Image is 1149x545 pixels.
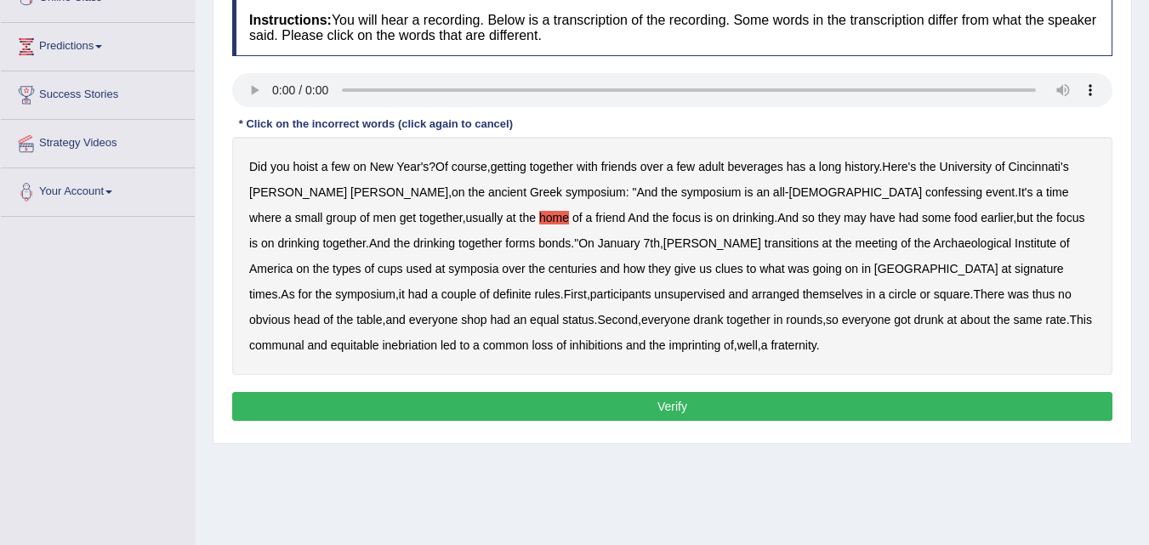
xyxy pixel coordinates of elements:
b: Institute [1015,236,1056,250]
b: so [802,211,815,224]
b: had [408,287,428,301]
b: times [249,287,277,301]
b: a [321,160,328,173]
b: together [322,236,366,250]
b: University [940,160,992,173]
b: had [490,313,509,326]
b: confessing [925,185,982,199]
b: in [862,262,871,275]
b: friend [595,211,625,224]
b: time [1046,185,1068,199]
b: definite [492,287,531,301]
b: at [506,211,516,224]
b: [PERSON_NAME] [350,185,448,199]
b: Instructions: [249,13,332,27]
b: give [674,262,697,275]
b: the [652,211,668,224]
b: circle [889,287,917,301]
b: hoist [293,160,318,173]
b: Here's [882,160,916,173]
div: ? , . , : " - . , . , . ." , . , . , . , . , , . , , . [232,137,1112,375]
b: clues [715,262,743,275]
b: got [894,313,910,326]
b: to [747,262,757,275]
b: drinking [277,236,319,250]
b: square [934,287,970,301]
b: get [400,211,416,224]
b: common [483,338,529,352]
b: was [788,262,810,275]
b: loss [532,338,553,352]
b: equal [530,313,559,326]
b: of [724,338,734,352]
b: earlier [981,211,1013,224]
b: types [333,262,361,275]
b: of [360,211,370,224]
b: And [637,185,658,199]
b: inhibitions [570,338,623,352]
b: symposium [681,185,742,199]
b: status [562,313,594,326]
b: of [364,262,374,275]
b: of [556,338,566,352]
b: and [307,338,327,352]
b: 7th [643,236,659,250]
b: together [458,236,502,250]
b: And [628,211,649,224]
b: participants [590,287,651,301]
b: but [1016,211,1032,224]
b: had [899,211,919,224]
b: led [441,338,457,352]
b: couple [441,287,476,301]
b: Did [249,160,267,173]
b: over [502,262,525,275]
b: few [676,160,695,173]
b: men [373,211,396,224]
b: drunk [914,313,944,326]
b: on [845,262,859,275]
b: on [296,262,310,275]
b: no [1058,287,1072,301]
b: of [995,160,1005,173]
b: [GEOGRAPHIC_DATA] [874,262,998,275]
b: the [313,262,329,275]
b: is [704,211,713,224]
b: beverages [727,160,782,173]
b: New [370,160,394,173]
b: a [667,160,674,173]
b: table [356,313,382,326]
b: the [394,236,410,250]
b: a [473,338,480,352]
b: centuries [549,262,597,275]
b: small [295,211,323,224]
b: in [866,287,875,301]
b: together [726,313,770,326]
b: of [901,236,911,250]
b: where [249,211,282,224]
b: and [728,287,748,301]
b: adult [698,160,724,173]
b: January [598,236,640,250]
b: event [986,185,1015,199]
b: focus [672,211,700,224]
b: the [337,313,353,326]
b: meeting [855,236,897,250]
b: rounds [786,313,822,326]
b: This [1070,313,1092,326]
b: obvious [249,313,290,326]
b: the [914,236,930,250]
b: an [514,313,527,326]
b: with [577,160,598,173]
b: what [759,262,785,275]
b: First [564,287,587,301]
b: is [744,185,753,199]
b: [DEMOGRAPHIC_DATA] [789,185,923,199]
b: has [787,160,806,173]
b: going [812,262,841,275]
b: how [623,262,646,275]
b: and [385,313,405,326]
b: Of [435,160,448,173]
b: of [323,313,333,326]
b: used [406,262,431,275]
b: have [869,211,895,224]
